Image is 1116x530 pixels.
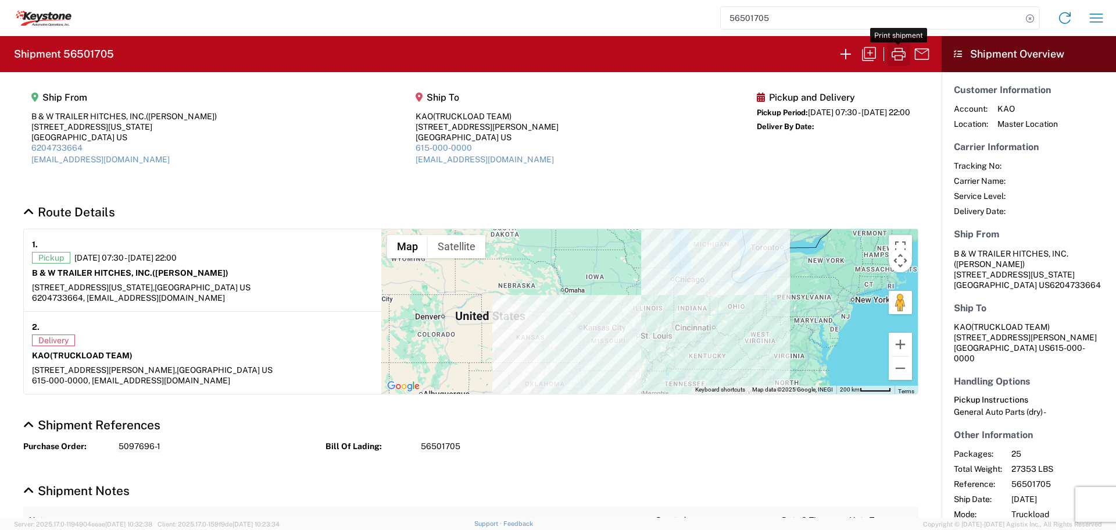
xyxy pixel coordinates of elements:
button: Zoom out [889,357,912,380]
span: Mode: [954,509,1002,520]
span: 5097696-1 [119,441,160,452]
button: Keyboard shortcuts [695,386,745,394]
button: Map camera controls [889,249,912,272]
div: [GEOGRAPHIC_DATA] US [416,132,559,143]
span: [STREET_ADDRESS][US_STATE], [32,283,155,292]
h5: Ship From [954,229,1104,240]
span: [STREET_ADDRESS][PERSON_NAME], [32,365,177,375]
h5: Ship From [31,92,217,103]
a: Hide Details [23,205,115,219]
input: Shipment, tracking or reference number [721,7,1022,29]
span: [DATE] 07:30 - [DATE] 22:00 [74,252,177,263]
span: Tracking No: [954,161,1006,171]
span: Pickup [32,252,70,264]
div: [STREET_ADDRESS][US_STATE] [31,122,217,132]
button: Drag Pegman onto the map to open Street View [889,291,912,314]
span: ([PERSON_NAME]) [146,112,217,121]
span: [GEOGRAPHIC_DATA] US [177,365,273,375]
span: 6204733664 [1050,280,1101,290]
a: [EMAIL_ADDRESS][DOMAIN_NAME] [31,155,170,164]
span: (TRUCKLOAD TEAM) [433,112,512,121]
span: [DATE] [1011,494,1111,504]
span: Deliver By Date: [757,122,814,131]
span: [DATE] 10:23:34 [233,521,280,528]
span: Map data ©2025 Google, INEGI [752,386,833,393]
span: [DATE] 10:32:38 [105,521,152,528]
a: Hide Details [23,483,130,498]
button: Show street map [387,235,428,258]
span: KAO [997,104,1058,114]
button: Show satellite imagery [428,235,485,258]
span: B & W TRAILER HITCHES, INC. [954,249,1068,258]
button: Map Scale: 200 km per 50 pixels [836,386,895,394]
div: KAO [416,111,559,122]
a: 6204733664 [31,143,83,152]
a: Hide Details [23,418,160,432]
strong: 2. [32,320,40,335]
a: 615-000-0000 [416,143,472,152]
strong: B & W TRAILER HITCHES, INC. [32,268,228,278]
button: Toggle fullscreen view [889,235,912,258]
span: [STREET_ADDRESS][US_STATE] [954,270,1075,279]
strong: KAO [32,351,133,360]
span: (TRUCKLOAD TEAM) [971,322,1050,332]
div: [GEOGRAPHIC_DATA] US [31,132,217,143]
span: Truckload [1011,509,1111,520]
span: 25 [1011,449,1111,459]
a: Support [474,520,503,527]
span: Master Location [997,119,1058,129]
header: Shipment Overview [942,36,1116,72]
span: Packages: [954,449,1002,459]
a: Open this area in Google Maps (opens a new window) [384,379,423,394]
span: 56501705 [421,441,460,452]
span: Delivery Date: [954,206,1006,216]
span: [GEOGRAPHIC_DATA] US [155,283,251,292]
strong: 1. [32,237,38,252]
span: ([PERSON_NAME]) [954,259,1025,269]
address: [GEOGRAPHIC_DATA] US [954,248,1104,290]
a: [EMAIL_ADDRESS][DOMAIN_NAME] [416,155,554,164]
h5: Pickup and Delivery [757,92,910,103]
div: B & W TRAILER HITCHES, INC. [31,111,217,122]
span: (TRUCKLOAD TEAM) [50,351,133,360]
span: Carrier Name: [954,176,1006,186]
span: 27353 LBS [1011,464,1111,474]
span: KAO [STREET_ADDRESS][PERSON_NAME] [954,322,1097,342]
span: Copyright © [DATE]-[DATE] Agistix Inc., All Rights Reserved [923,519,1102,529]
img: Google [384,379,423,394]
span: ([PERSON_NAME]) [152,268,228,278]
div: [STREET_ADDRESS][PERSON_NAME] [416,122,559,132]
span: Client: 2025.17.0-159f9de [158,521,280,528]
span: 56501705 [1011,479,1111,489]
a: Feedback [503,520,533,527]
span: Location: [954,119,988,129]
h6: Pickup Instructions [954,395,1104,405]
span: Pickup Period: [757,108,808,117]
span: Reference: [954,479,1002,489]
span: Total Weight: [954,464,1002,474]
h5: Carrier Information [954,141,1104,152]
h5: Other Information [954,429,1104,440]
span: 615-000-0000 [954,343,1085,363]
strong: Bill Of Lading: [325,441,413,452]
a: Terms [898,388,914,394]
span: 200 km [840,386,860,393]
div: 6204733664, [EMAIL_ADDRESS][DOMAIN_NAME] [32,293,373,303]
div: 615-000-0000, [EMAIL_ADDRESS][DOMAIN_NAME] [32,375,373,386]
div: General Auto Parts (dry) - [954,407,1104,417]
h5: Ship To [954,303,1104,314]
h2: Shipment 56501705 [14,47,114,61]
span: Server: 2025.17.0-1194904eeae [14,521,152,528]
h5: Customer Information [954,84,1104,95]
span: Delivery [32,335,75,346]
span: [DATE] 07:30 - [DATE] 22:00 [808,108,910,117]
h5: Handling Options [954,376,1104,387]
span: Ship Date: [954,494,1002,504]
h5: Ship To [416,92,559,103]
span: Service Level: [954,191,1006,201]
button: Zoom in [889,333,912,356]
span: Account: [954,104,988,114]
address: [GEOGRAPHIC_DATA] US [954,322,1104,364]
strong: Purchase Order: [23,441,110,452]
